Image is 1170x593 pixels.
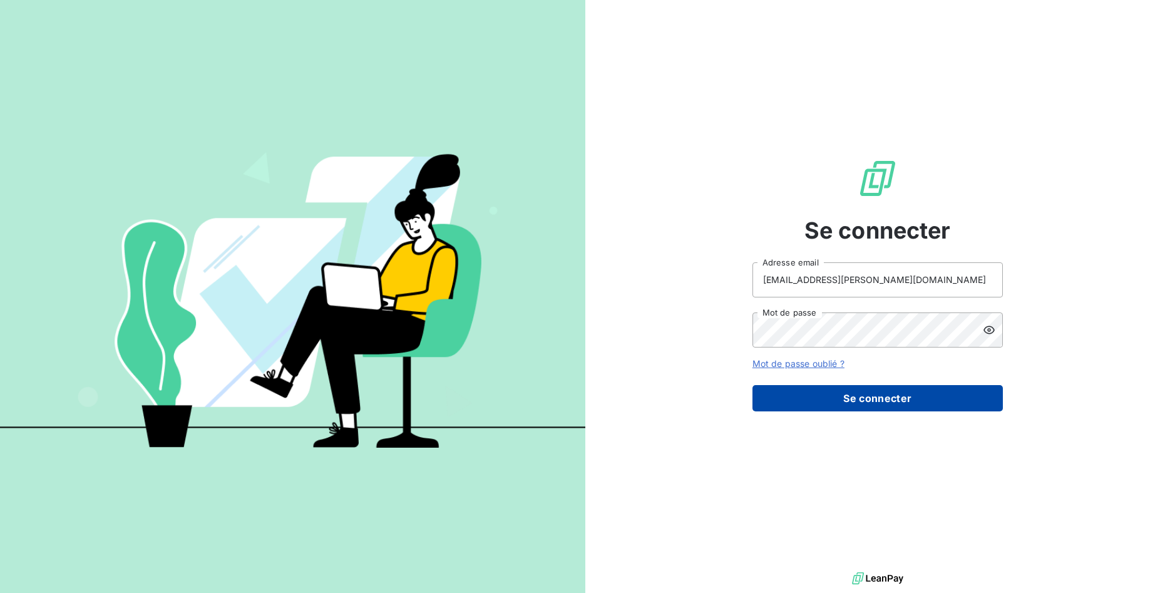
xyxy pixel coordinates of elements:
[804,214,951,247] span: Se connecter
[752,358,844,369] a: Mot de passe oublié ?
[858,158,898,199] img: Logo LeanPay
[752,262,1003,297] input: placeholder
[752,385,1003,411] button: Se connecter
[852,569,903,588] img: logo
